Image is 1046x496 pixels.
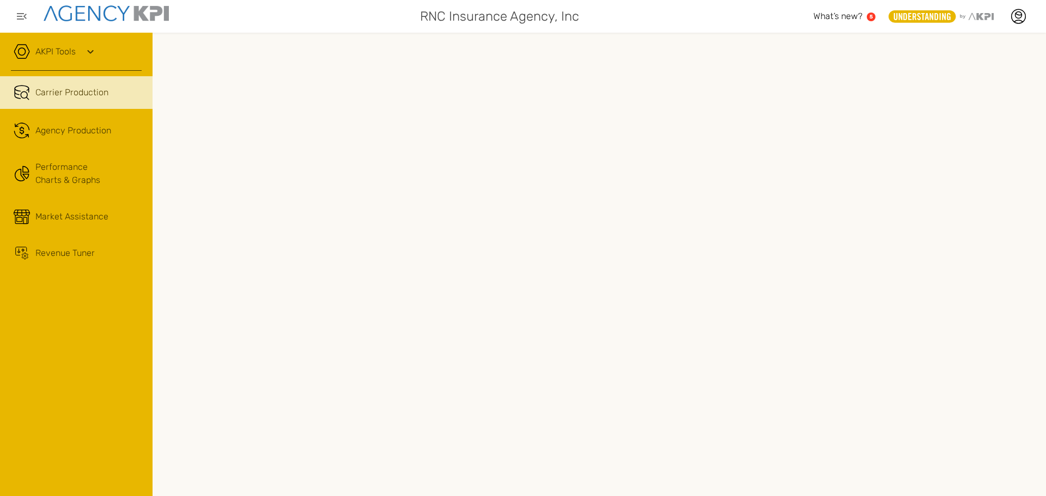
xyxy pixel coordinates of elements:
[35,86,108,99] span: Carrier Production
[35,247,95,260] span: Revenue Tuner
[867,13,875,21] a: 5
[869,14,873,20] text: 5
[44,5,169,21] img: agencykpi-logo-550x69-2d9e3fa8.png
[813,11,862,21] span: What’s new?
[35,124,111,137] span: Agency Production
[35,210,108,223] span: Market Assistance
[35,45,76,58] a: AKPI Tools
[420,7,579,26] span: RNC Insurance Agency, Inc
